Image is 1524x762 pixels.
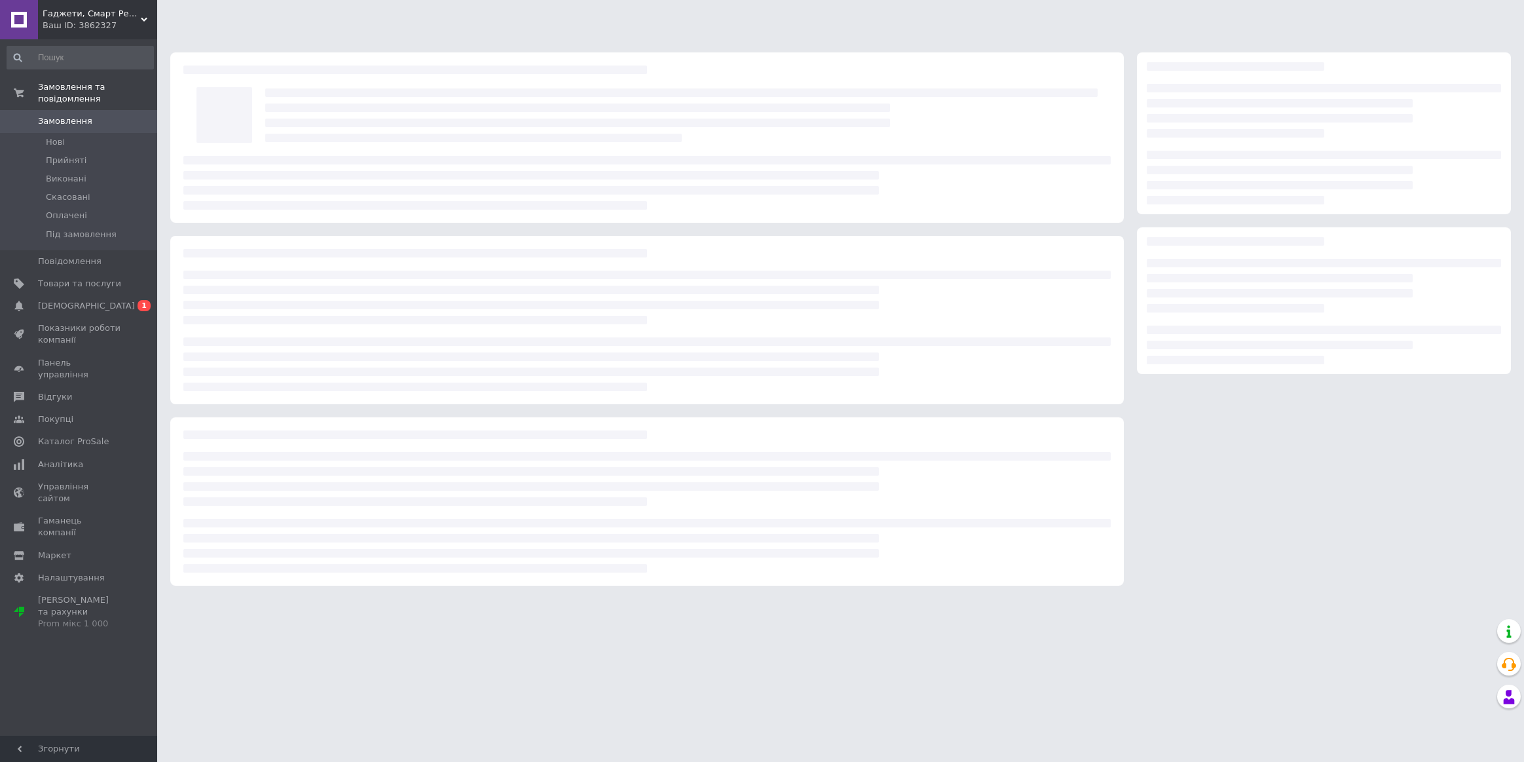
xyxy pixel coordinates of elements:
[38,550,71,562] span: Маркет
[38,322,121,346] span: Показники роботи компанії
[46,155,86,166] span: Прийняті
[38,256,102,267] span: Повідомлення
[46,191,90,203] span: Скасовані
[43,20,157,31] div: Ваш ID: 3862327
[138,300,151,311] span: 1
[38,300,135,312] span: [DEMOGRAPHIC_DATA]
[46,229,117,240] span: Під замовлення
[38,81,157,105] span: Замовлення та повідомлення
[38,459,83,470] span: Аналітика
[46,173,86,185] span: Виконані
[7,46,154,69] input: Пошук
[38,594,121,630] span: [PERSON_NAME] та рахунки
[38,413,73,425] span: Покупці
[38,115,92,127] span: Замовлення
[38,357,121,381] span: Панель управління
[38,391,72,403] span: Відгуки
[46,210,87,221] span: Оплачені
[38,515,121,539] span: Гаманець компанії
[43,8,141,20] span: Гаджети, Смарт Речі та Спорт
[46,136,65,148] span: Нові
[38,618,121,630] div: Prom мікс 1 000
[38,278,121,290] span: Товари та послуги
[38,436,109,448] span: Каталог ProSale
[38,481,121,505] span: Управління сайтом
[38,572,105,584] span: Налаштування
